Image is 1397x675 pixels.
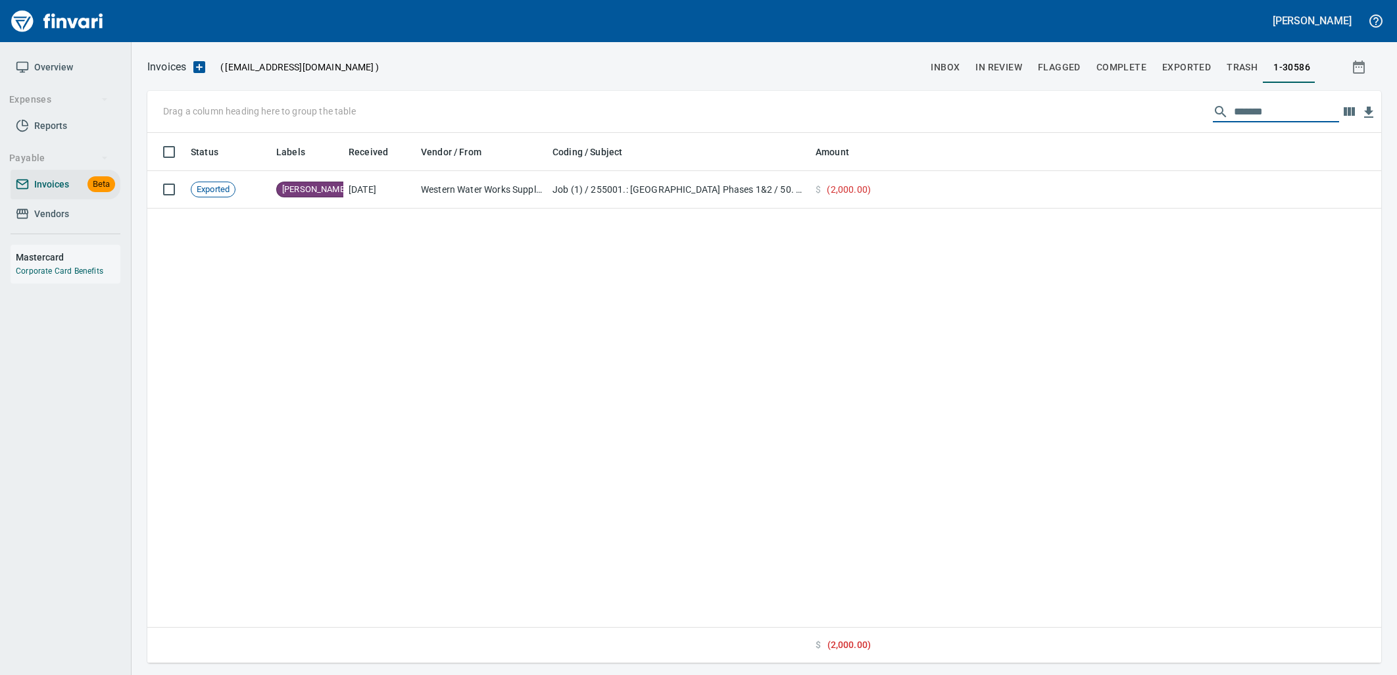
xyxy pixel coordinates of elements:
[816,144,866,160] span: Amount
[1273,14,1352,28] h5: [PERSON_NAME]
[827,638,871,652] span: ( 2,000.00 )
[1273,59,1310,76] span: 1-30586
[4,146,114,170] button: Payable
[11,111,120,141] a: Reports
[87,177,115,192] span: Beta
[816,144,849,160] span: Amount
[163,105,356,118] p: Drag a column heading here to group the table
[816,183,821,196] span: $
[191,144,235,160] span: Status
[212,61,379,74] p: ( )
[11,53,120,82] a: Overview
[1038,59,1081,76] span: Flagged
[11,199,120,229] a: Vendors
[552,144,622,160] span: Coding / Subject
[416,171,547,209] td: Western Water Works Supply Co Inc (1-30586)
[1162,59,1211,76] span: Exported
[1339,102,1359,122] button: Choose columns to display
[1269,11,1355,31] button: [PERSON_NAME]
[191,184,235,196] span: Exported
[11,170,120,199] a: InvoicesBeta
[1339,55,1381,79] button: Show invoices within a particular date range
[1359,103,1379,122] button: Download Table
[349,144,388,160] span: Received
[147,59,186,75] p: Invoices
[547,171,810,209] td: Job (1) / 255001.: [GEOGRAPHIC_DATA] Phases 1&2 / 50. 05.: P2 Phase 2 Temp Storm Pipe / 3: Material
[34,206,69,222] span: Vendors
[4,87,114,112] button: Expenses
[343,171,416,209] td: [DATE]
[349,144,405,160] span: Received
[816,638,821,652] span: $
[1096,59,1146,76] span: Complete
[9,150,109,166] span: Payable
[147,59,186,75] nav: breadcrumb
[34,176,69,193] span: Invoices
[16,266,103,276] a: Corporate Card Benefits
[34,118,67,134] span: Reports
[1227,59,1258,76] span: trash
[552,144,639,160] span: Coding / Subject
[931,59,960,76] span: inbox
[8,5,107,37] img: Finvari
[16,250,120,264] h6: Mastercard
[186,59,212,75] button: Upload an Invoice
[975,59,1022,76] span: In Review
[191,144,218,160] span: Status
[9,91,109,108] span: Expenses
[34,59,73,76] span: Overview
[421,144,481,160] span: Vendor / From
[827,183,871,196] span: ( 2,000.00 )
[421,144,499,160] span: Vendor / From
[277,184,352,196] span: [PERSON_NAME]
[276,144,322,160] span: Labels
[276,144,305,160] span: Labels
[224,61,375,74] span: [EMAIL_ADDRESS][DOMAIN_NAME]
